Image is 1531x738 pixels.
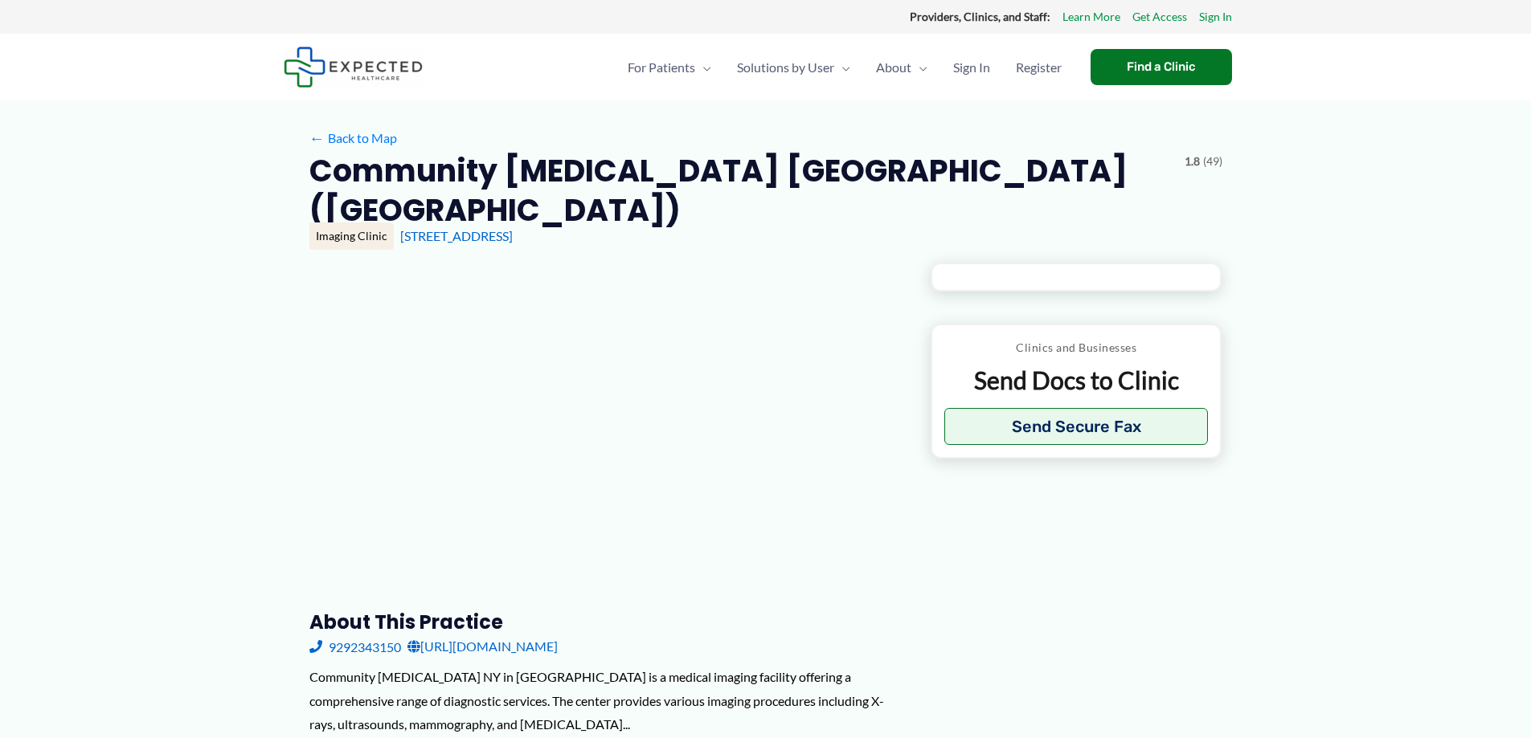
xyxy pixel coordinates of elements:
a: Sign In [940,39,1003,96]
a: Learn More [1062,6,1120,27]
h2: Community [MEDICAL_DATA] [GEOGRAPHIC_DATA] ([GEOGRAPHIC_DATA]) [309,151,1172,230]
a: [STREET_ADDRESS] [400,228,513,243]
span: ← [309,130,325,145]
span: Menu Toggle [834,39,850,96]
a: 9292343150 [309,634,401,658]
strong: Providers, Clinics, and Staff: [910,10,1050,23]
span: For Patients [628,39,695,96]
img: Expected Healthcare Logo - side, dark font, small [284,47,423,88]
nav: Primary Site Navigation [615,39,1075,96]
div: Imaging Clinic [309,222,394,250]
a: [URL][DOMAIN_NAME] [407,634,558,658]
a: ←Back to Map [309,126,397,150]
span: 1.8 [1185,151,1200,172]
h3: About this practice [309,610,905,634]
p: Clinics and Businesses [944,337,1209,358]
a: Find a Clinic [1091,49,1232,85]
button: Send Secure Fax [944,408,1209,445]
div: Community [MEDICAL_DATA] NY in [GEOGRAPHIC_DATA] is a medical imaging facility offering a compreh... [309,665,905,736]
span: Menu Toggle [911,39,927,96]
a: Register [1003,39,1075,96]
span: About [876,39,911,96]
p: Send Docs to Clinic [944,365,1209,396]
span: Register [1016,39,1062,96]
span: Solutions by User [737,39,834,96]
a: Sign In [1199,6,1232,27]
span: (49) [1203,151,1222,172]
span: Sign In [953,39,990,96]
a: AboutMenu Toggle [863,39,940,96]
span: Menu Toggle [695,39,711,96]
a: Solutions by UserMenu Toggle [724,39,863,96]
a: Get Access [1132,6,1187,27]
a: For PatientsMenu Toggle [615,39,724,96]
